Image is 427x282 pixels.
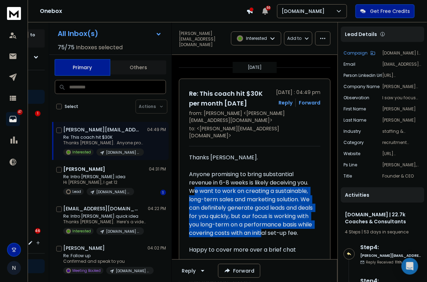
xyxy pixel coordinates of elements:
button: All Inbox(s) [52,27,167,41]
span: 4 Steps [345,229,361,235]
p: Reply Received [366,260,411,265]
a: 47 [6,112,20,126]
button: N [7,261,21,275]
button: Reply [176,264,212,278]
p: Hi [PERSON_NAME], I get 12 [63,180,134,185]
p: Lead [72,189,81,194]
p: Confirmed and speak to you [63,259,147,264]
p: Last Name [343,117,366,123]
p: recruitment agencies [382,140,421,145]
h1: [PERSON_NAME][EMAIL_ADDRESS][DOMAIN_NAME] [63,126,140,133]
p: I saw you focus on finding AI and IT leaders who fit well with company values [382,95,421,101]
p: [EMAIL_ADDRESS][DOMAIN_NAME] [382,62,421,67]
p: Founder & CEO [382,173,421,179]
p: [PERSON_NAME] [382,106,421,112]
p: Thanks [PERSON_NAME]. Here’s a video with [63,219,147,225]
p: Thanks [PERSON_NAME]. Anyone promising to bring [63,140,147,146]
p: Lead Details [345,31,377,38]
div: Thanks [PERSON_NAME]. Anyone promising to bring substantial revenue in 6-8 weeks is likely deceiv... [189,153,315,262]
h1: [PERSON_NAME] [63,166,105,173]
p: 04:22 PM [148,206,166,211]
h1: All Inbox(s) [58,30,98,37]
p: [DOMAIN_NAME] | 22.7k Coaches & Consultants [106,150,140,155]
p: [DOMAIN_NAME] | 22.7k Coaches & Consultants [116,268,150,274]
p: [DATE] : 04:49 pm [276,89,320,96]
p: Interested [72,150,91,155]
span: 50 [266,6,271,10]
button: Get Free Credits [355,4,415,18]
span: 75 / 75 [58,43,74,52]
h6: [PERSON_NAME][EMAIL_ADDRESS][DOMAIN_NAME] [360,253,421,258]
p: Add to [287,36,302,41]
p: [DOMAIN_NAME] [282,8,327,15]
h6: Step 4 : [360,243,421,252]
h3: Inboxes selected [76,43,123,52]
img: logo [7,7,21,20]
p: Re: This coach hit $30K [63,135,147,140]
p: [PERSON_NAME][EMAIL_ADDRESS][DOMAIN_NAME] [179,31,227,48]
label: Select [65,104,78,109]
p: Meeting Booked [72,268,101,273]
p: [PERSON_NAME], would you be the best person to speak to about this? [382,162,421,168]
p: Re: Intro [PERSON_NAME] idea [63,174,134,180]
p: [DOMAIN_NAME] | 22.7k Coaches & Consultants [382,50,421,56]
div: 1 [160,190,166,195]
h1: [EMAIL_ADDRESS][DOMAIN_NAME] [63,205,140,212]
p: 47 [17,109,23,115]
p: [PERSON_NAME] [382,117,421,123]
div: 46 [35,228,41,234]
p: Industry [343,129,361,134]
button: Reply [278,99,292,106]
p: Re: Follow up [63,253,147,259]
div: Reply [182,267,196,274]
p: Person Linkedin Url [343,73,382,78]
span: 11th, Aug [395,260,411,265]
p: Category [343,140,364,145]
p: to: <[PERSON_NAME][EMAIL_ADDRESS][DOMAIN_NAME]> [189,125,320,139]
button: Primary [55,59,110,76]
button: Forward [218,264,260,278]
h1: Re: This coach hit $30K per month [DATE] [189,89,272,108]
h1: [DOMAIN_NAME] | 22.7k Coaches & Consultants [345,211,420,225]
p: Company Name [343,84,379,89]
h1: Onebox [40,7,246,15]
h1: [PERSON_NAME] [63,245,105,252]
p: Re: Intro [PERSON_NAME] quick idea [63,214,147,219]
button: Others [110,60,166,75]
p: First Name [343,106,366,112]
div: Forward [299,99,320,106]
p: [URL][DOMAIN_NAME] [382,73,421,78]
p: Website [343,151,360,157]
p: Campaign [343,50,368,56]
p: staffing & recruiting [382,129,421,134]
p: from: [PERSON_NAME] <[PERSON_NAME][EMAIL_ADDRESS][DOMAIN_NAME]> [189,110,320,124]
div: Activities [341,187,424,203]
p: [PERSON_NAME] Expectations – Professionals in Hiring [382,84,421,89]
p: 04:31 PM [149,166,166,172]
p: Interested [72,229,91,234]
p: Email [343,62,355,67]
p: Observation [343,95,369,101]
button: Campaign [343,50,375,56]
span: 53 days in sequence [364,229,408,235]
p: [DOMAIN_NAME] | 22.7k Coaches & Consultants [96,189,130,195]
div: 1 [35,111,41,116]
p: [DATE] [248,65,262,70]
p: 04:49 PM [147,127,166,132]
p: [DOMAIN_NAME] | 22.7k Coaches & Consultants [106,229,140,234]
p: 04:02 PM [147,245,166,251]
p: Interested [246,36,267,41]
p: [URL][DOMAIN_NAME] [382,151,421,157]
p: Get Free Credits [370,8,410,15]
div: Open Intercom Messenger [401,258,418,275]
p: Ps Line [343,162,357,168]
div: | [345,229,420,235]
p: Title [343,173,352,179]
